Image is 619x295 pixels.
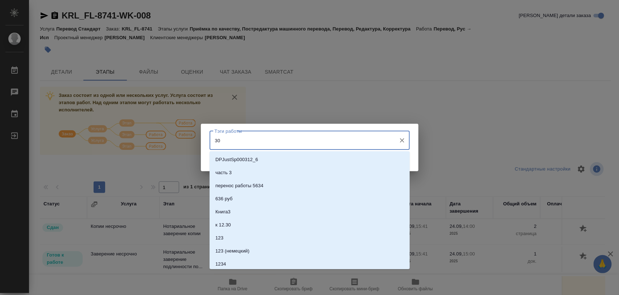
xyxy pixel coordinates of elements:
[215,221,231,229] p: к 12.30
[215,169,232,176] p: часть 3
[215,156,258,163] p: DPJustSp000312_6
[215,234,223,242] p: 123
[215,261,226,268] p: 1234
[215,208,231,216] p: Книга3
[215,195,232,202] p: 636 руб
[397,135,407,146] button: Очистить
[215,247,249,255] p: 123 (немецкий)
[215,182,263,189] p: перенос работы 5634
